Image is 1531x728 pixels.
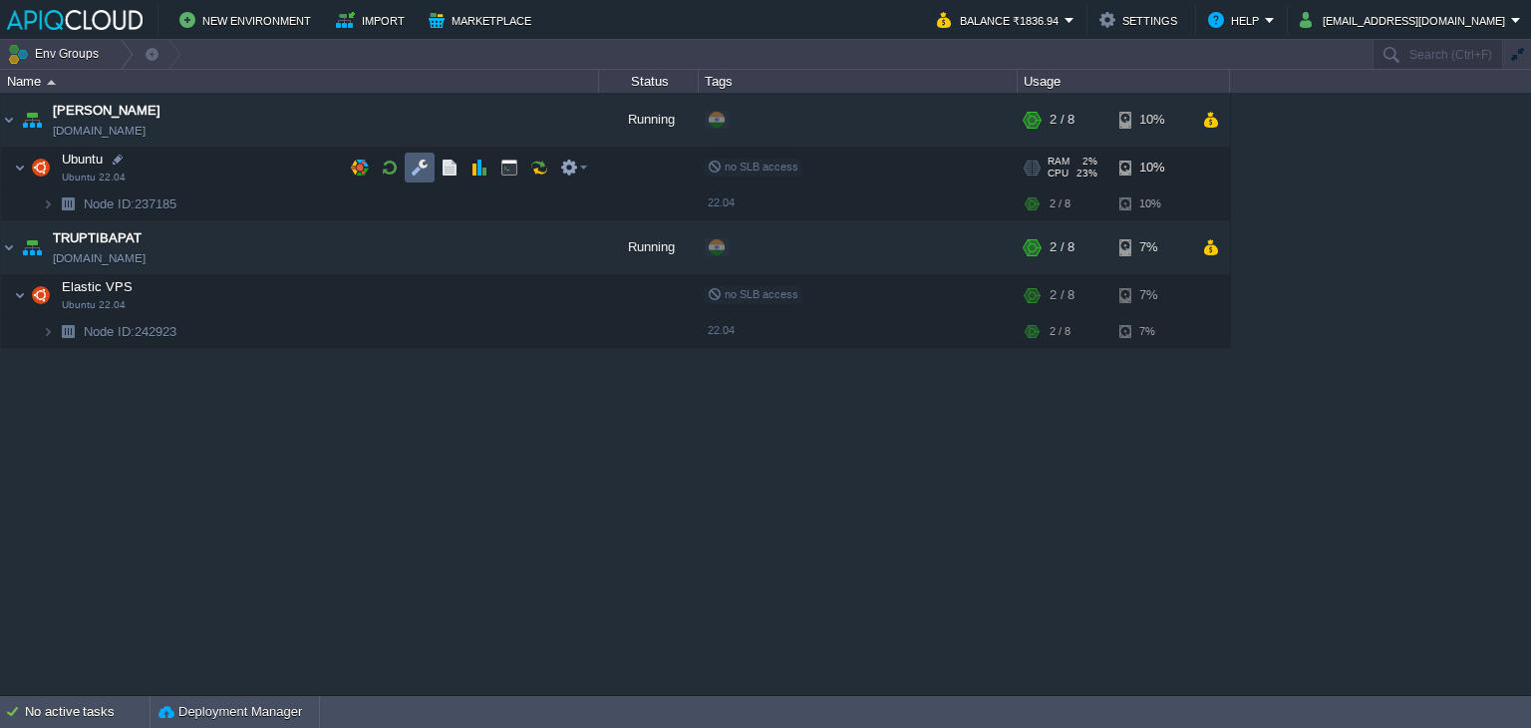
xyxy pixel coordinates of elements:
button: New Environment [179,8,317,32]
span: Elastic VPS [60,278,136,295]
span: 237185 [82,195,179,212]
img: AMDAwAAAACH5BAEAAAAALAAAAAABAAEAAAICRAEAOw== [42,316,54,347]
div: No active tasks [25,696,150,728]
img: AMDAwAAAACH5BAEAAAAALAAAAAABAAEAAAICRAEAOw== [1,220,17,274]
button: Marketplace [429,8,537,32]
span: 242923 [82,323,179,340]
div: Status [600,70,698,93]
a: Elastic VPSUbuntu 22.04 [60,279,136,294]
div: 7% [1119,316,1184,347]
div: 2 / 8 [1050,188,1071,219]
img: AMDAwAAAACH5BAEAAAAALAAAAAABAAEAAAICRAEAOw== [54,188,82,219]
div: 10% [1119,148,1184,187]
div: 2 / 8 [1050,220,1074,274]
img: AMDAwAAAACH5BAEAAAAALAAAAAABAAEAAAICRAEAOw== [18,93,46,147]
span: Ubuntu 22.04 [62,299,126,311]
img: AMDAwAAAACH5BAEAAAAALAAAAAABAAEAAAICRAEAOw== [14,148,26,187]
button: Env Groups [7,40,106,68]
button: Import [336,8,411,32]
a: [DOMAIN_NAME] [53,248,146,268]
a: UbuntuUbuntu 22.04 [60,152,106,167]
div: Running [599,220,699,274]
img: AMDAwAAAACH5BAEAAAAALAAAAAABAAEAAAICRAEAOw== [14,275,26,315]
img: AMDAwAAAACH5BAEAAAAALAAAAAABAAEAAAICRAEAOw== [27,148,55,187]
button: [EMAIL_ADDRESS][DOMAIN_NAME] [1300,8,1511,32]
div: 7% [1119,275,1184,315]
img: AMDAwAAAACH5BAEAAAAALAAAAAABAAEAAAICRAEAOw== [1,93,17,147]
span: 2% [1077,156,1097,168]
span: 22.04 [708,324,735,336]
div: 2 / 8 [1050,93,1074,147]
img: APIQCloud [7,10,143,30]
a: Node ID:242923 [82,323,179,340]
span: CPU [1048,168,1069,180]
span: 23% [1076,168,1097,180]
button: Help [1208,8,1265,32]
div: Name [2,70,598,93]
span: no SLB access [708,161,798,173]
img: AMDAwAAAACH5BAEAAAAALAAAAAABAAEAAAICRAEAOw== [27,275,55,315]
div: Tags [700,70,1017,93]
button: Balance ₹1836.94 [937,8,1065,32]
button: Deployment Manager [158,702,302,722]
img: AMDAwAAAACH5BAEAAAAALAAAAAABAAEAAAICRAEAOw== [54,316,82,347]
span: Node ID: [84,196,135,211]
a: Node ID:237185 [82,195,179,212]
span: 22.04 [708,196,735,208]
div: Usage [1019,70,1229,93]
div: Running [599,93,699,147]
div: 10% [1119,188,1184,219]
img: AMDAwAAAACH5BAEAAAAALAAAAAABAAEAAAICRAEAOw== [47,80,56,85]
div: 2 / 8 [1050,275,1074,315]
span: Ubuntu [60,151,106,168]
span: Node ID: [84,324,135,339]
img: AMDAwAAAACH5BAEAAAAALAAAAAABAAEAAAICRAEAOw== [42,188,54,219]
a: [PERSON_NAME] [53,101,160,121]
span: no SLB access [708,288,798,300]
button: Settings [1099,8,1183,32]
img: AMDAwAAAACH5BAEAAAAALAAAAAABAAEAAAICRAEAOw== [18,220,46,274]
span: Ubuntu 22.04 [62,172,126,183]
a: TRUPTIBAPAT [53,228,142,248]
div: 2 / 8 [1050,316,1071,347]
a: [DOMAIN_NAME] [53,121,146,141]
div: 10% [1119,93,1184,147]
div: 7% [1119,220,1184,274]
span: RAM [1048,156,1070,168]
